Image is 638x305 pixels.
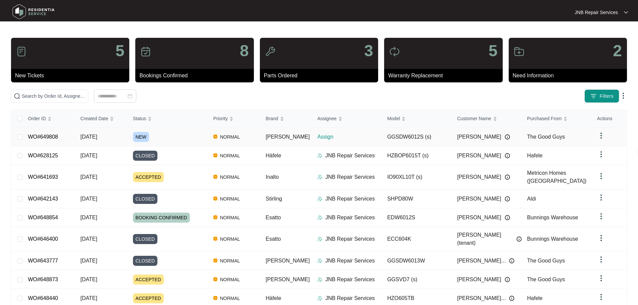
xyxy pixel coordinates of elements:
a: WO#646400 [28,236,58,242]
img: Assigner Icon [317,236,323,242]
img: icon [16,46,27,57]
td: SHPD80W [382,189,452,208]
span: [PERSON_NAME] [266,258,310,263]
p: 2 [613,43,622,59]
img: icon [265,46,276,57]
span: NORMAL [217,152,243,160]
span: Inalto [266,174,279,180]
img: search-icon [14,93,20,99]
p: 5 [116,43,125,59]
a: WO#628125 [28,153,58,158]
img: dropdown arrow [597,293,605,301]
span: [PERSON_NAME] [457,152,501,160]
span: NORMAL [217,173,243,181]
p: New Tickets [15,72,129,80]
img: Info icon [505,277,510,282]
img: Vercel Logo [213,237,217,241]
span: [PERSON_NAME] [266,134,310,140]
p: JNB Repair Services [325,173,375,181]
a: WO#642143 [28,196,58,202]
span: [DATE] [80,153,97,158]
p: Need Information [513,72,627,80]
td: GGSDW6012S (s) [382,128,452,146]
span: BOOKING CONFIRMED [133,213,190,223]
img: Assigner Icon [317,153,323,158]
img: dropdown arrow [597,234,605,242]
p: JNB Repair Services [325,294,375,302]
span: [PERSON_NAME] [266,277,310,282]
span: NORMAL [217,257,243,265]
span: ACCEPTED [133,275,164,285]
th: Purchased From [522,110,592,128]
span: Bunnings Warehouse [527,236,578,242]
span: The Good Guys [527,277,565,282]
p: 5 [489,43,498,59]
span: Assignee [317,115,337,122]
span: Purchased From [527,115,562,122]
span: Häfele [266,153,281,158]
img: Assigner Icon [317,296,323,301]
span: CLOSED [133,194,158,204]
img: icon [514,46,524,57]
img: Info icon [516,236,522,242]
img: Assigner Icon [317,174,323,180]
td: GGSDW6013W [382,251,452,270]
a: WO#648854 [28,215,58,220]
p: Bookings Confirmed [139,72,254,80]
span: Metricon Homes ([GEOGRAPHIC_DATA]) [527,170,586,184]
p: Warranty Replacement [388,72,502,80]
span: [PERSON_NAME]... [457,257,506,265]
img: dropdown arrow [597,194,605,202]
img: Assigner Icon [317,196,323,202]
span: NORMAL [217,294,243,302]
th: Status [128,110,208,128]
img: Vercel Logo [213,153,217,157]
span: NORMAL [217,214,243,222]
span: NORMAL [217,276,243,284]
img: icon [140,46,151,57]
span: Esatto [266,215,281,220]
input: Search by Order Id, Assignee Name, Customer Name, Brand and Model [22,92,85,100]
td: IO90XL10T (s) [382,165,452,189]
p: 3 [364,43,373,59]
img: icon [389,46,400,57]
img: dropdown arrow [597,132,605,140]
a: WO#648873 [28,277,58,282]
span: Status [133,115,146,122]
span: Priority [213,115,228,122]
span: [PERSON_NAME] [457,214,501,222]
span: [PERSON_NAME] [457,195,501,203]
span: Customer Name [457,115,491,122]
a: WO#641693 [28,174,58,180]
img: Vercel Logo [213,277,217,281]
span: [PERSON_NAME] [457,133,501,141]
th: Customer Name [452,110,522,128]
span: Bunnings Warehouse [527,215,578,220]
th: Actions [592,110,627,128]
span: CLOSED [133,151,158,161]
a: WO#648440 [28,295,58,301]
td: EDW6012S [382,208,452,227]
span: [PERSON_NAME] [457,173,501,181]
th: Model [382,110,452,128]
span: Model [387,115,400,122]
p: JNB Repair Services [325,195,375,203]
img: Vercel Logo [213,215,217,219]
a: WO#643777 [28,258,58,263]
p: JNB Repair Services [325,257,375,265]
th: Created Date [75,110,128,128]
img: Vercel Logo [213,296,217,300]
img: Info icon [509,258,514,263]
span: NORMAL [217,133,243,141]
img: Info icon [505,134,510,140]
img: Vercel Logo [213,197,217,201]
span: Hafele [527,153,543,158]
span: [DATE] [80,215,97,220]
span: Hafele [527,295,543,301]
span: [PERSON_NAME] [457,276,501,284]
span: [DATE] [80,196,97,202]
span: NEW [133,132,149,142]
img: filter icon [590,93,597,99]
img: Vercel Logo [213,258,217,262]
span: Created Date [80,115,108,122]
